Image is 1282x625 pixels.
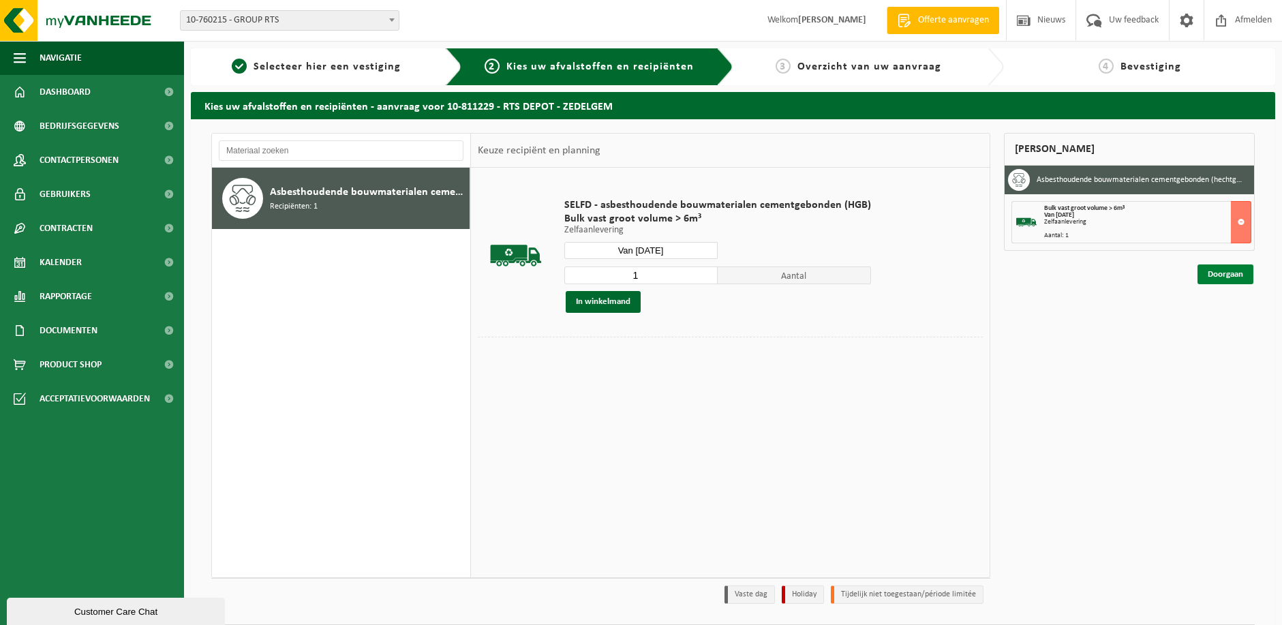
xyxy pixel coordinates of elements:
[1037,169,1244,191] h3: Asbesthoudende bouwmaterialen cementgebonden (hechtgebonden)
[191,92,1275,119] h2: Kies uw afvalstoffen en recipiënten - aanvraag voor 10-811229 - RTS DEPOT - ZEDELGEM
[212,168,470,229] button: Asbesthoudende bouwmaterialen cementgebonden (hechtgebonden) Recipiënten: 1
[1197,264,1253,284] a: Doorgaan
[798,15,866,25] strong: [PERSON_NAME]
[219,140,463,161] input: Materiaal zoeken
[1044,204,1125,212] span: Bulk vast groot volume > 6m³
[180,10,399,31] span: 10-760215 - GROUP RTS
[1004,133,1255,166] div: [PERSON_NAME]
[887,7,999,34] a: Offerte aanvragen
[270,200,318,213] span: Recipiënten: 1
[915,14,992,27] span: Offerte aanvragen
[232,59,247,74] span: 1
[40,143,119,177] span: Contactpersonen
[270,184,466,200] span: Asbesthoudende bouwmaterialen cementgebonden (hechtgebonden)
[1120,61,1181,72] span: Bevestiging
[797,61,941,72] span: Overzicht van uw aanvraag
[40,177,91,211] span: Gebruikers
[776,59,791,74] span: 3
[471,134,607,168] div: Keuze recipiënt en planning
[40,41,82,75] span: Navigatie
[566,291,641,313] button: In winkelmand
[564,212,871,226] span: Bulk vast groot volume > 6m³
[254,61,401,72] span: Selecteer hier een vestiging
[40,245,82,279] span: Kalender
[782,585,824,604] li: Holiday
[40,109,119,143] span: Bedrijfsgegevens
[40,314,97,348] span: Documenten
[718,266,871,284] span: Aantal
[40,382,150,416] span: Acceptatievoorwaarden
[1044,232,1251,239] div: Aantal: 1
[564,198,871,212] span: SELFD - asbesthoudende bouwmaterialen cementgebonden (HGB)
[724,585,775,604] li: Vaste dag
[831,585,983,604] li: Tijdelijk niet toegestaan/période limitée
[485,59,500,74] span: 2
[40,75,91,109] span: Dashboard
[564,242,718,259] input: Selecteer datum
[1044,219,1251,226] div: Zelfaanlevering
[1099,59,1114,74] span: 4
[198,59,435,75] a: 1Selecteer hier een vestiging
[40,211,93,245] span: Contracten
[40,348,102,382] span: Product Shop
[506,61,694,72] span: Kies uw afvalstoffen en recipiënten
[1044,211,1074,219] strong: Van [DATE]
[40,279,92,314] span: Rapportage
[564,226,871,235] p: Zelfaanlevering
[7,595,228,625] iframe: chat widget
[181,11,399,30] span: 10-760215 - GROUP RTS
